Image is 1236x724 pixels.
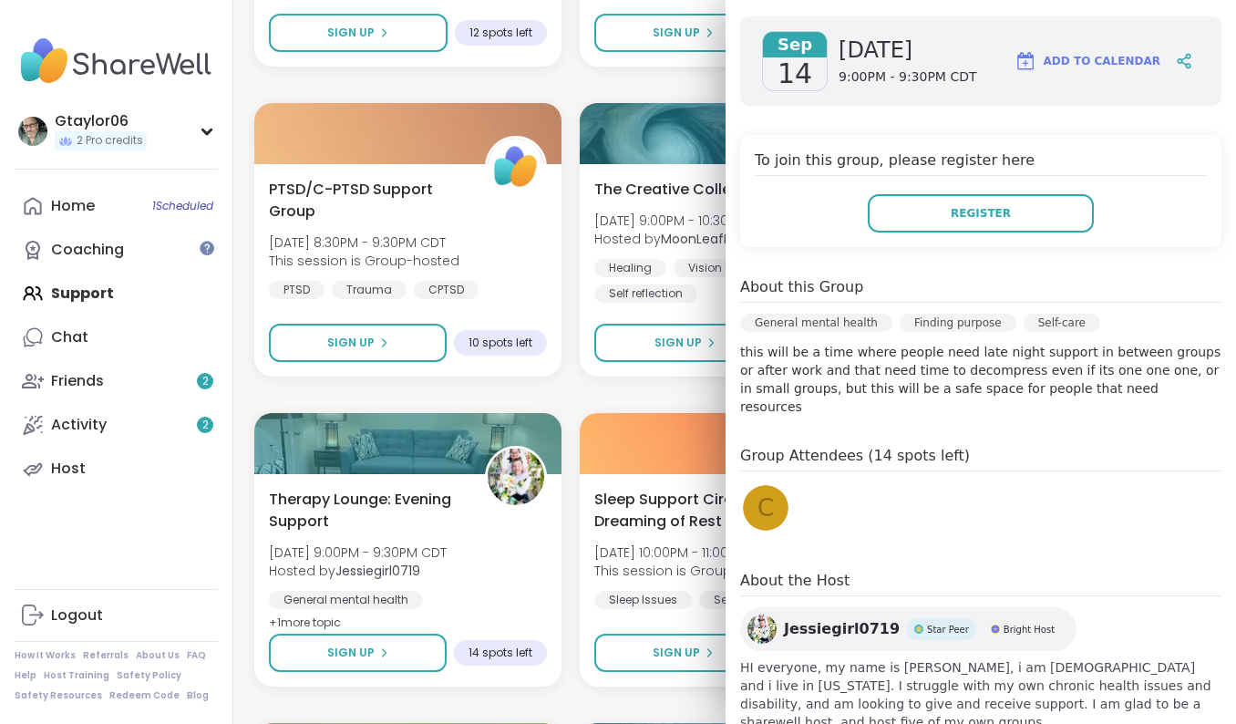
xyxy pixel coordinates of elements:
span: 2 [202,418,209,433]
span: Star Peer [927,623,969,636]
iframe: Spotlight [200,241,214,255]
a: Safety Resources [15,689,102,702]
img: ShareWell Nav Logo [15,29,218,93]
div: Vision building [674,259,786,277]
b: Jessiegirl0719 [335,562,420,580]
button: Add to Calendar [1006,39,1169,83]
div: Logout [51,605,103,626]
div: Self reflection [594,284,697,303]
a: About Us [136,649,180,662]
h4: About this Group [740,276,863,298]
a: Redeem Code [109,689,180,702]
a: Jessiegirl0719Jessiegirl0719Star PeerStar PeerBright HostBright Host [740,607,1076,651]
span: Add to Calendar [1044,53,1160,69]
button: Sign Up [269,634,447,672]
span: Sign Up [653,25,700,41]
div: Self-care [1024,314,1100,332]
div: Self-care [699,591,780,609]
img: Jessiegirl0719 [488,449,544,505]
span: Therapy Lounge: Evening Support [269,489,465,533]
div: Sleep Issues [594,591,692,609]
span: Hosted by [269,562,447,580]
img: Gtaylor06 [18,117,47,146]
img: ShareWell Logomark [1015,50,1036,72]
span: 10 spots left [469,336,532,350]
img: Jessiegirl0719 [747,615,777,644]
button: Register [868,194,1094,233]
span: The Creative Collective [594,179,767,201]
span: Sleep Support Circle: Dreaming of Rest [594,489,790,533]
span: Sign Up [654,335,702,351]
span: Register [951,205,1011,222]
a: Safety Policy [117,669,181,682]
button: Sign Up [594,324,776,362]
span: 1 Scheduled [152,199,213,213]
div: Finding purpose [900,314,1016,332]
div: Home [51,196,95,216]
span: Hosted by [594,230,776,248]
span: [DATE] 10:00PM - 11:00PM CDT [594,543,785,562]
button: Sign Up [594,14,772,52]
span: 14 spots left [469,646,532,660]
span: Sign Up [327,25,375,41]
a: Friends2 [15,359,218,403]
div: Friends [51,371,104,391]
img: ShareWell [488,139,544,195]
span: 2 [202,374,209,389]
span: PTSD/C-PTSD Support Group [269,179,465,222]
span: [DATE] 8:30PM - 9:30PM CDT [269,233,459,252]
span: 2 Pro credits [77,133,143,149]
span: Bright Host [1004,623,1055,636]
a: C [740,482,791,533]
a: Referrals [83,649,129,662]
span: Sign Up [327,335,375,351]
span: 12 spots left [469,26,532,40]
span: 9:00PM - 9:30PM CDT [839,68,976,87]
span: This session is Group-hosted [594,562,785,580]
a: Host [15,447,218,491]
div: Chat [51,327,88,347]
span: Sign Up [653,645,700,661]
div: Coaching [51,240,124,260]
div: Activity [51,415,107,435]
p: this will be a time where people need late night support in between groups or after work and that... [740,343,1221,416]
span: Jessiegirl0719 [784,618,900,640]
span: [DATE] 9:00PM - 9:30PM CDT [269,543,447,562]
a: Home1Scheduled [15,184,218,228]
a: Help [15,669,36,682]
div: Healing [594,259,666,277]
div: Host [51,459,86,479]
div: Gtaylor06 [55,111,147,131]
a: Activity2 [15,403,218,447]
a: How It Works [15,649,76,662]
a: Blog [187,689,209,702]
button: Sign Up [269,14,448,52]
div: PTSD [269,281,324,299]
a: Coaching [15,228,218,272]
img: Bright Host [991,625,1000,634]
span: Sep [763,32,827,57]
a: FAQ [187,649,206,662]
div: Trauma [332,281,407,299]
a: Chat [15,315,218,359]
span: Sign Up [327,645,375,661]
h4: Group Attendees (14 spots left) [740,445,1221,471]
div: General mental health [740,314,892,332]
span: This session is Group-hosted [269,252,459,270]
span: [DATE] [839,36,976,65]
span: [DATE] 9:00PM - 10:30PM CDT [594,212,776,230]
span: 14 [778,57,812,90]
button: Sign Up [594,634,772,672]
a: Logout [15,594,218,637]
div: CPTSD [414,281,479,299]
h4: To join this group, please register here [755,150,1207,176]
span: C [757,491,774,526]
img: Star Peer [914,625,923,634]
h4: About the Host [740,570,1221,596]
b: MoonLeafRaQuel [661,230,769,248]
button: Sign Up [269,324,447,362]
a: Host Training [44,669,109,682]
div: General mental health [269,591,423,609]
